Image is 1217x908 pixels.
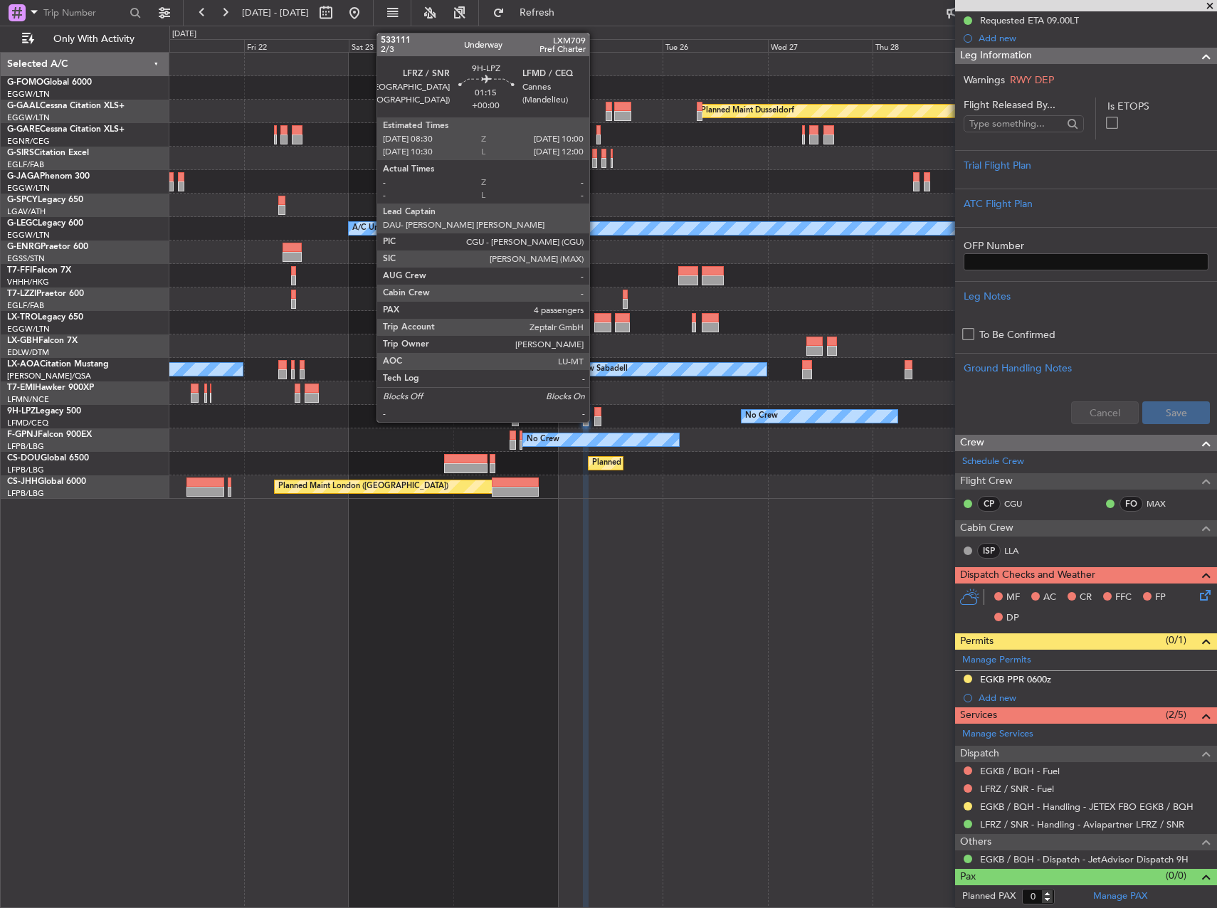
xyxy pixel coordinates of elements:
[7,324,50,334] a: EGGW/LTN
[7,384,35,392] span: T7-EMI
[7,337,78,345] a: LX-GBHFalcon 7X
[980,783,1054,795] a: LFRZ / SNR - Fuel
[7,454,89,463] a: CS-DOUGlobal 6500
[1115,591,1132,605] span: FFC
[7,465,44,475] a: LFPB/LBG
[960,746,999,762] span: Dispatch
[7,337,38,345] span: LX-GBH
[7,266,32,275] span: T7-FFI
[7,243,88,251] a: G-ENRGPraetor 600
[7,313,83,322] a: LX-TROLegacy 650
[558,39,663,52] div: Mon 25
[7,441,44,452] a: LFPB/LBG
[701,100,794,122] div: Planned Maint Dusseldorf
[139,39,244,52] div: Thu 21
[980,818,1184,830] a: LFRZ / SNR - Handling - Aviapartner LFRZ / SNR
[7,183,50,194] a: EGGW/LTN
[1043,591,1056,605] span: AC
[7,277,49,287] a: VHHH/HKG
[7,290,36,298] span: T7-LZZI
[663,39,767,52] div: Tue 26
[37,34,150,44] span: Only With Activity
[242,6,309,19] span: [DATE] - [DATE]
[16,28,154,51] button: Only With Activity
[7,102,125,110] a: G-GAALCessna Citation XLS+
[962,727,1033,741] a: Manage Services
[7,112,50,123] a: EGGW/LTN
[980,14,1079,26] div: Requested ETA 09.00LT
[980,673,1051,685] div: EGKB PPR 0600z
[955,73,1217,88] div: Warnings
[7,360,109,369] a: LX-AOACitation Mustang
[1155,591,1166,605] span: FP
[960,48,1032,64] span: Leg Information
[1080,591,1092,605] span: CR
[7,488,44,499] a: LFPB/LBG
[562,359,628,380] div: No Crew Sabadell
[43,2,125,23] input: Trip Number
[7,394,49,405] a: LFMN/NCE
[7,347,49,358] a: EDLW/DTM
[1166,633,1186,648] span: (0/1)
[278,476,448,497] div: Planned Maint London ([GEOGRAPHIC_DATA])
[960,473,1013,490] span: Flight Crew
[7,78,92,87] a: G-FOMOGlobal 6000
[964,289,1208,304] div: Leg Notes
[7,290,84,298] a: T7-LZZIPraetor 600
[7,219,38,228] span: G-LEGC
[7,454,41,463] span: CS-DOU
[964,196,1208,211] div: ATC Flight Plan
[873,39,977,52] div: Thu 28
[1166,868,1186,883] span: (0/0)
[1147,497,1179,510] a: MAX
[7,89,50,100] a: EGGW/LTN
[964,97,1084,112] span: Flight Released By...
[7,196,38,204] span: G-SPCY
[979,327,1055,342] label: To Be Confirmed
[7,125,125,134] a: G-GARECessna Citation XLS+
[977,543,1001,559] div: ISP
[960,834,991,850] span: Others
[592,453,816,474] div: Planned Maint [GEOGRAPHIC_DATA] ([GEOGRAPHIC_DATA])
[960,520,1013,537] span: Cabin Crew
[7,477,38,486] span: CS-JHH
[979,32,1210,44] div: Add new
[980,765,1060,777] a: EGKB / BQH - Fuel
[964,361,1208,376] div: Ground Handling Notes
[7,219,83,228] a: G-LEGCLegacy 600
[1004,497,1036,510] a: CGU
[7,102,40,110] span: G-GAAL
[7,371,91,381] a: [PERSON_NAME]/QSA
[960,707,997,724] span: Services
[7,360,40,369] span: LX-AOA
[7,159,44,170] a: EGLF/FAB
[1006,591,1020,605] span: MF
[7,125,40,134] span: G-GARE
[960,869,976,885] span: Pax
[7,149,34,157] span: G-SIRS
[980,853,1189,865] a: EGKB / BQH - Dispatch - JetAdvisor Dispatch 9H
[979,692,1210,704] div: Add new
[962,889,1016,904] label: Planned PAX
[980,801,1194,813] a: EGKB / BQH - Handling - JETEX FBO EGKB / BQH
[486,1,571,24] button: Refresh
[1093,889,1147,904] a: Manage PAX
[7,172,90,181] a: G-JAGAPhenom 300
[1166,707,1186,722] span: (2/5)
[7,407,36,416] span: 9H-LPZ
[1010,73,1054,87] span: RWY DEP
[7,230,50,241] a: EGGW/LTN
[1006,611,1019,625] span: DP
[960,567,1095,584] span: Dispatch Checks and Weather
[7,149,89,157] a: G-SIRSCitation Excel
[7,78,43,87] span: G-FOMO
[962,455,1024,469] a: Schedule Crew
[7,172,40,181] span: G-JAGA
[1119,496,1143,512] div: FO
[7,477,86,486] a: CS-JHHGlobal 6000
[453,39,558,52] div: Sun 24
[7,196,83,204] a: G-SPCYLegacy 650
[7,431,38,439] span: F-GPNJ
[7,206,46,217] a: LGAV/ATH
[1004,544,1036,557] a: LLA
